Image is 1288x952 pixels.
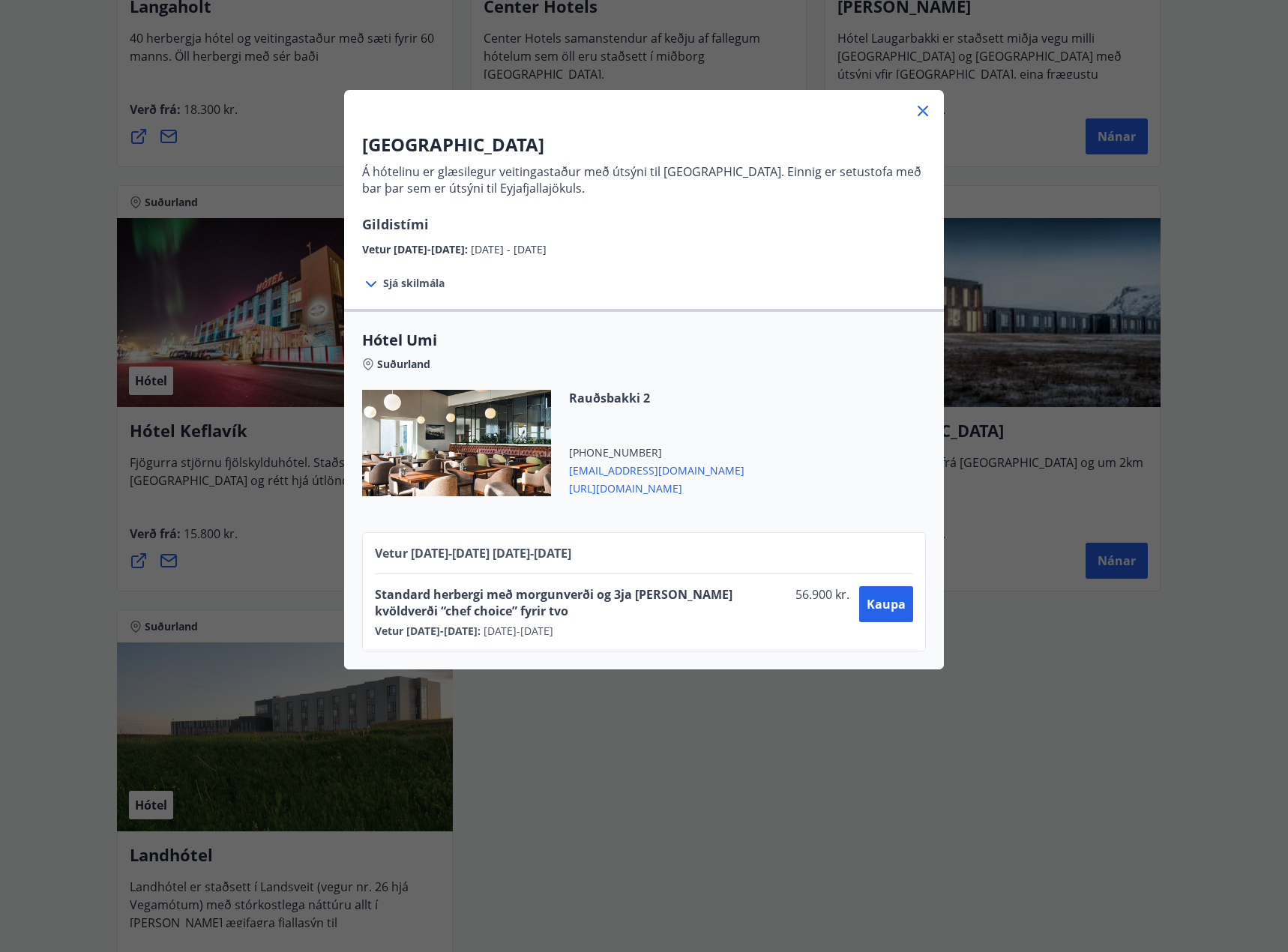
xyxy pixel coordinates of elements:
[471,242,547,256] span: [DATE] - [DATE]
[789,586,853,619] span: 56.900 kr.
[569,460,744,478] span: [EMAIL_ADDRESS][DOMAIN_NAME]
[362,163,926,196] p: Á hótelinu er glæsilegur veitingastaður með útsýni til [GEOGRAPHIC_DATA]. Einnig er setustofa með...
[481,624,553,639] span: [DATE] - [DATE]
[362,330,926,351] span: Hótel Umi
[569,478,744,496] span: [URL][DOMAIN_NAME]
[362,215,429,233] span: Gildistími
[867,596,906,612] span: Kaupa
[375,586,789,619] span: Standard herbergi með morgunverði og 3ja [PERSON_NAME] kvöldverði “chef choice” fyrir tvo
[383,276,445,291] span: Sjá skilmála
[375,624,481,639] span: Vetur [DATE]-[DATE] :
[569,445,744,460] span: [PHONE_NUMBER]
[377,357,430,372] span: Suðurland
[362,242,471,256] span: Vetur [DATE]-[DATE] :
[859,586,913,622] button: Kaupa
[569,390,744,406] span: Rauðsbakki 2
[362,132,926,157] h3: [GEOGRAPHIC_DATA]
[375,545,571,561] span: Vetur [DATE]-[DATE] [DATE] - [DATE]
